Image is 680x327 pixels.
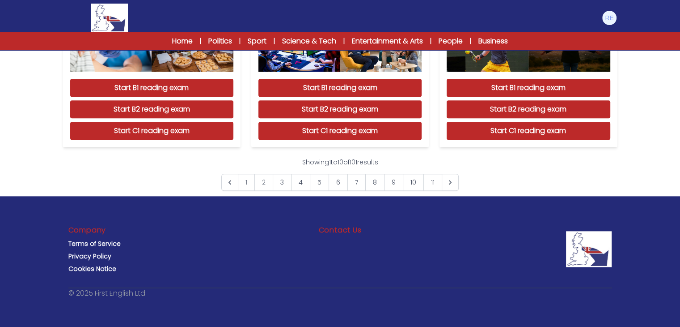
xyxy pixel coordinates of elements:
a: Go to page 9 [384,174,403,191]
a: Go to page 6 [329,174,348,191]
a: Cookies Notice [68,264,116,273]
button: Start C1 reading exam [70,122,233,140]
span: | [343,37,345,46]
a: Home [172,36,193,47]
a: Privacy Policy [68,252,111,261]
a: Go to page 8 [365,174,384,191]
button: Start B1 reading exam [258,79,422,97]
a: Go to page 7 [347,174,366,191]
img: Riccardo Erroi [602,11,617,25]
a: Go to page 11 [423,174,442,191]
span: | [430,37,431,46]
button: Start C1 reading exam [447,122,610,140]
span: | [470,37,471,46]
a: Go to page 4 [291,174,310,191]
img: Logo [91,4,127,32]
button: Start B2 reading exam [70,100,233,118]
img: Company Logo [566,231,612,267]
span: 1 [329,158,331,167]
span: | [200,37,201,46]
a: Business [478,36,508,47]
a: Go to page 3 [273,174,291,191]
p: © 2025 First English Ltd [68,288,145,299]
span: 101 [350,158,357,167]
a: Sport [248,36,266,47]
a: Go to page 10 [403,174,424,191]
button: Start B2 reading exam [258,100,422,118]
button: Start B1 reading exam [447,79,610,97]
a: Logo [63,4,156,32]
span: 10 [338,158,343,167]
a: Go to page 2 [254,174,273,191]
button: Start B1 reading exam [70,79,233,97]
button: Start C1 reading exam [258,122,422,140]
span: | [239,37,241,46]
a: Next &raquo; [442,174,459,191]
a: Politics [208,36,232,47]
p: Showing to of results [302,158,378,167]
a: Entertainment & Arts [352,36,423,47]
a: People [439,36,463,47]
h3: Contact Us [318,225,361,236]
a: Go to page 5 [310,174,329,191]
nav: Pagination Navigation [221,158,459,191]
span: | [274,37,275,46]
span: &laquo; Previous [221,174,238,191]
span: 1 [238,174,255,191]
h3: Company [68,225,106,236]
button: Start B2 reading exam [447,100,610,118]
a: Science & Tech [282,36,336,47]
a: Terms of Service [68,239,121,248]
